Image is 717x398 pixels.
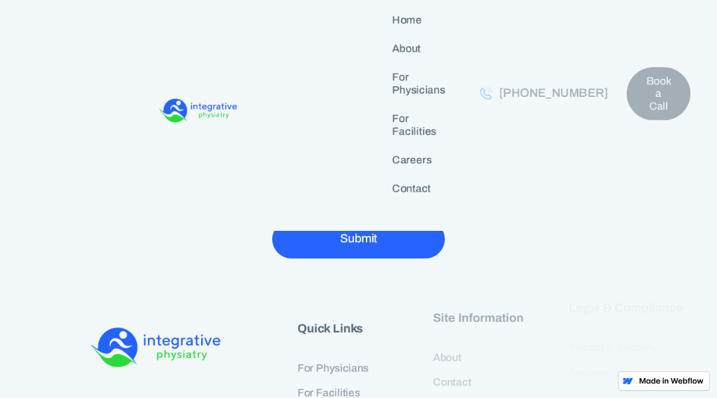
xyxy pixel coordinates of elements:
a: About [433,346,555,371]
h6: Site Information [433,310,555,326]
a: home [27,92,369,129]
a: Privacy & Security [568,336,690,360]
a: For Facilities [379,104,458,145]
a: Contact [433,370,555,395]
img: Made in Webflow [639,377,704,384]
a: Accessibility [568,360,690,385]
a: Home [379,5,435,34]
a: For Physicians [379,63,458,104]
a: About [379,34,434,63]
a: Careers [379,146,445,174]
a: Contact [379,174,444,203]
h6: Legal & Compliance [568,300,690,316]
a: [PHONE_NUMBER] [467,79,621,108]
input: Submit [272,220,445,259]
h6: Quick Links [297,321,420,336]
a: For Physicians [297,357,420,381]
div: [PHONE_NUMBER] [499,86,608,101]
a: Book a Call [627,67,690,120]
form: Email Form [272,75,445,259]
